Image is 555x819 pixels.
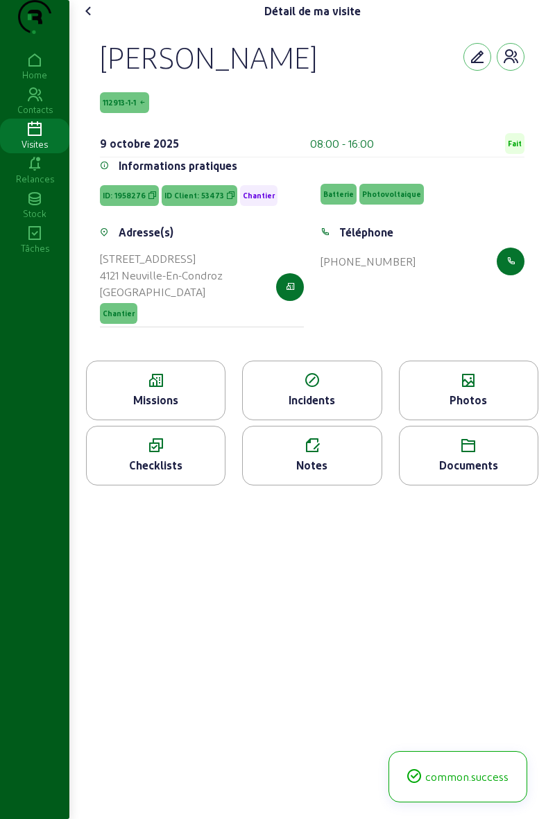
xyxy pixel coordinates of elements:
span: Batterie [323,189,354,199]
div: [STREET_ADDRESS] [100,250,223,267]
div: [PERSON_NAME] [100,39,317,75]
span: 112913-1-1 [103,98,136,107]
div: Missions [87,392,225,408]
div: Informations pratiques [119,157,237,174]
div: Photos [400,392,538,408]
span: ID Client: 53473 [164,191,224,200]
div: Téléphone [339,224,393,241]
div: common.success [406,768,510,785]
div: Documents [400,457,538,474]
div: [PHONE_NUMBER] [321,253,416,270]
div: Détail de ma visite [264,3,361,19]
div: Incidents [243,392,381,408]
div: 08:00 - 16:00 [310,135,374,152]
div: Notes [243,457,381,474]
span: Chantier [243,191,275,200]
div: Checklists [87,457,225,474]
span: Photovoltaique [362,189,421,199]
div: 4121 Neuville-En-Condroz [100,267,223,284]
span: ID: 1958276 [103,191,146,200]
span: Chantier [103,309,135,318]
div: Adresse(s) [119,224,173,241]
span: Fait [508,139,522,148]
div: [GEOGRAPHIC_DATA] [100,284,223,300]
div: 9 octobre 2025 [100,135,179,152]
